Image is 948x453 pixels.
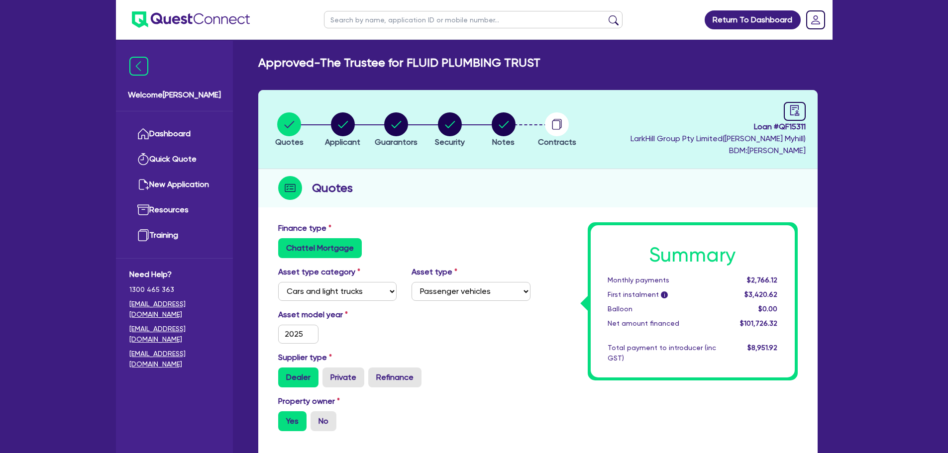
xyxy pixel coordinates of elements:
[129,299,219,320] a: [EMAIL_ADDRESS][DOMAIN_NAME]
[129,324,219,345] a: [EMAIL_ADDRESS][DOMAIN_NAME]
[434,112,465,149] button: Security
[784,102,806,121] a: audit
[129,57,148,76] img: icon-menu-close
[747,344,777,352] span: $8,951.92
[275,137,304,147] span: Quotes
[129,121,219,147] a: Dashboard
[311,411,336,431] label: No
[132,11,250,28] img: quest-connect-logo-blue
[631,145,806,157] span: BDM: [PERSON_NAME]
[128,89,221,101] span: Welcome [PERSON_NAME]
[374,112,418,149] button: Guarantors
[747,276,777,284] span: $2,766.12
[758,305,777,313] span: $0.00
[312,179,353,197] h2: Quotes
[492,137,515,147] span: Notes
[435,137,465,147] span: Security
[278,411,307,431] label: Yes
[608,243,778,267] h1: Summary
[789,105,800,116] span: audit
[137,179,149,190] img: new-application
[803,7,829,33] a: Dropdown toggle
[137,204,149,216] img: resources
[278,266,360,278] label: Asset type category
[275,112,304,149] button: Quotes
[537,112,577,149] button: Contracts
[600,304,724,314] div: Balloon
[278,367,318,387] label: Dealer
[705,10,801,29] a: Return To Dashboard
[324,112,361,149] button: Applicant
[258,56,540,70] h2: Approved - The Trustee for FLUID PLUMBING TRUST
[661,291,668,298] span: i
[278,352,332,363] label: Supplier type
[278,238,362,258] label: Chattel Mortgage
[412,266,457,278] label: Asset type
[129,269,219,280] span: Need Help?
[538,137,576,147] span: Contracts
[491,112,516,149] button: Notes
[278,176,302,200] img: step-icon
[368,367,421,387] label: Refinance
[129,223,219,248] a: Training
[600,318,724,329] div: Net amount financed
[744,290,777,298] span: $3,420.62
[600,289,724,300] div: First instalment
[137,153,149,165] img: quick-quote
[375,137,418,147] span: Guarantors
[325,137,360,147] span: Applicant
[740,319,777,327] span: $101,726.32
[129,172,219,197] a: New Application
[271,309,405,321] label: Asset model year
[324,11,623,28] input: Search by name, application ID or mobile number...
[278,395,340,407] label: Property owner
[137,229,149,241] img: training
[600,343,724,363] div: Total payment to introducer (inc GST)
[129,349,219,369] a: [EMAIL_ADDRESS][DOMAIN_NAME]
[129,197,219,223] a: Resources
[631,134,806,143] span: LarkHill Group Pty Limited ( [PERSON_NAME] Myhill )
[600,275,724,285] div: Monthly payments
[322,367,364,387] label: Private
[631,121,806,133] span: Loan # QF15311
[278,222,331,234] label: Finance type
[129,284,219,295] span: 1300 465 363
[129,147,219,172] a: Quick Quote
